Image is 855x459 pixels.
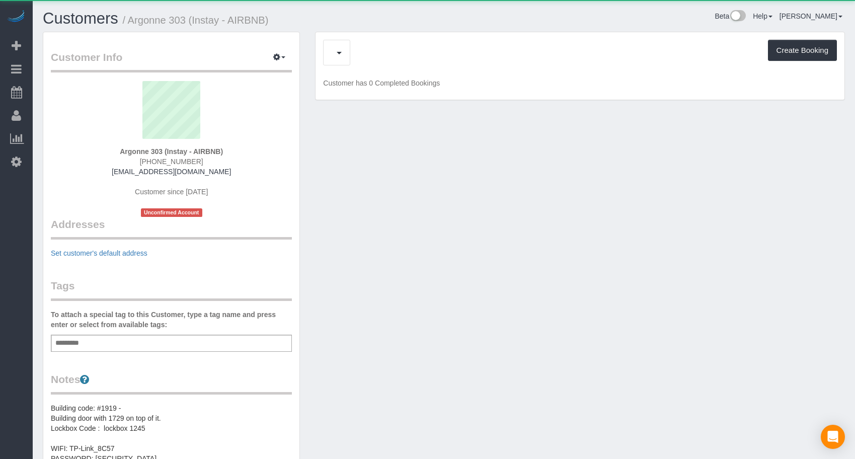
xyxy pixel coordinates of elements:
span: [PHONE_NUMBER] [140,158,203,166]
a: Beta [715,12,746,20]
img: New interface [729,10,746,23]
legend: Notes [51,372,292,395]
span: Customer since [DATE] [135,188,208,196]
a: Set customer's default address [51,249,147,257]
a: [PERSON_NAME] [780,12,842,20]
button: Create Booking [768,40,837,61]
legend: Customer Info [51,50,292,72]
a: Help [753,12,772,20]
strong: Argonne 303 (Instay - AIRBNB) [120,147,223,156]
p: Customer has 0 Completed Bookings [323,78,837,88]
small: / Argonne 303 (Instay - AIRBNB) [123,15,269,26]
div: Open Intercom Messenger [821,425,845,449]
label: To attach a special tag to this Customer, type a tag name and press enter or select from availabl... [51,310,292,330]
span: Unconfirmed Account [141,208,202,217]
a: Customers [43,10,118,27]
legend: Tags [51,278,292,301]
img: Automaid Logo [6,10,26,24]
a: [EMAIL_ADDRESS][DOMAIN_NAME] [112,168,231,176]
